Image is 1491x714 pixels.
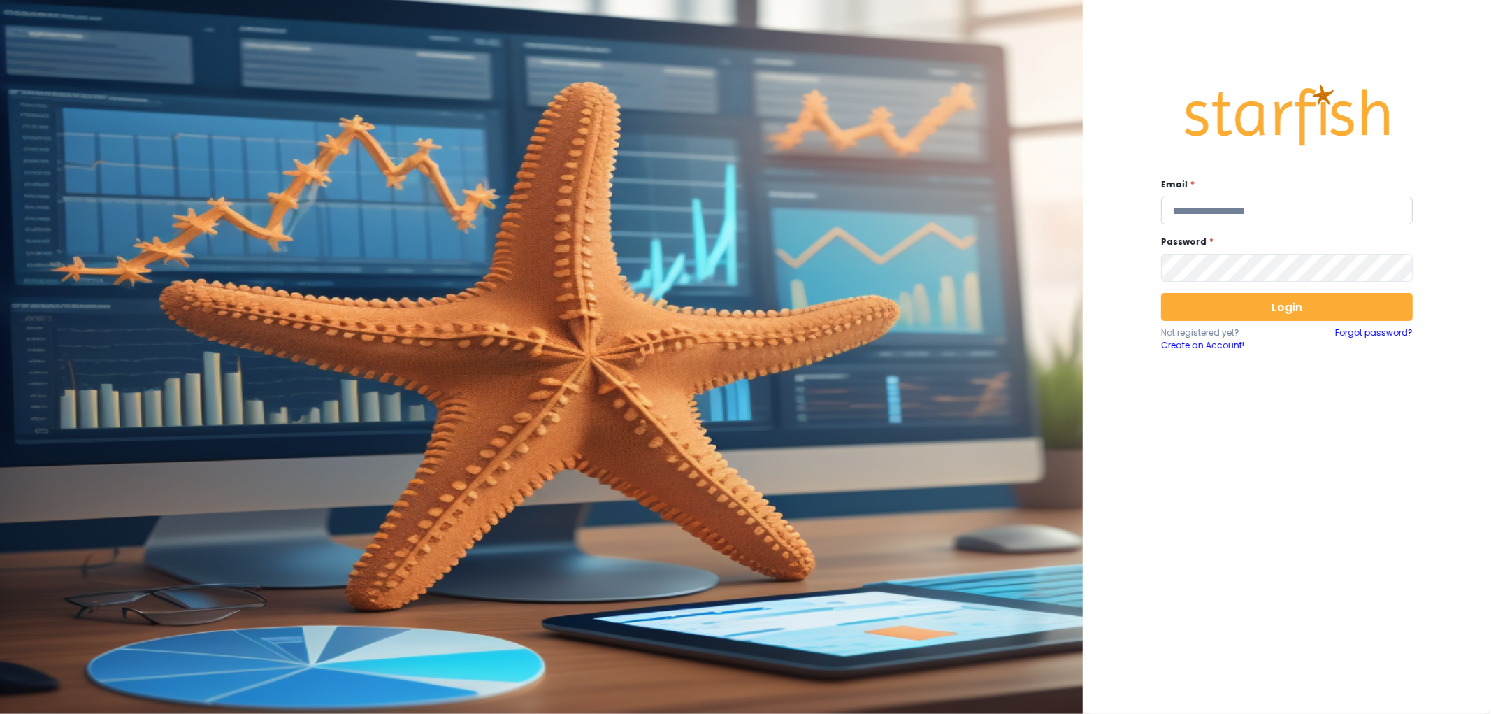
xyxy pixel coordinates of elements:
[1335,327,1413,352] a: Forgot password?
[1161,236,1404,248] label: Password
[1182,71,1392,159] img: Logo.42cb71d561138c82c4ab.png
[1161,327,1287,339] p: Not registered yet?
[1161,293,1413,321] button: Login
[1161,178,1404,191] label: Email
[1161,339,1287,352] a: Create an Account!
